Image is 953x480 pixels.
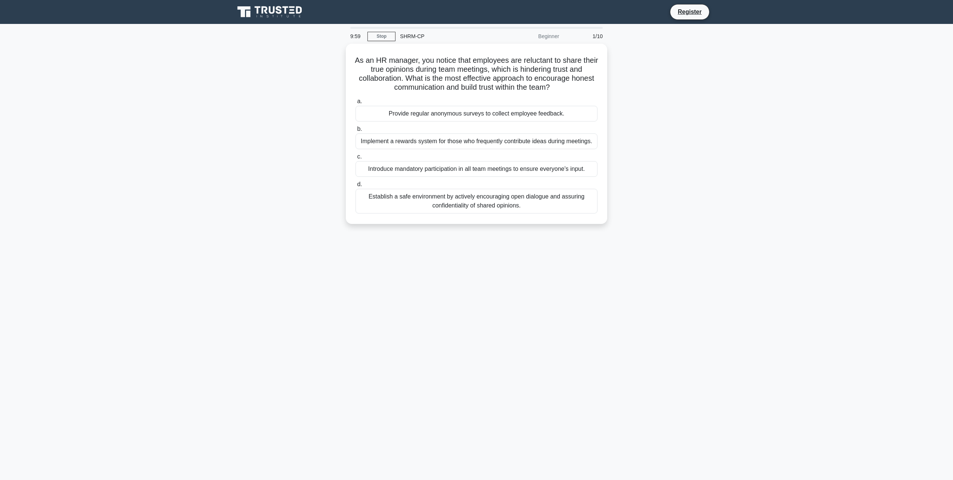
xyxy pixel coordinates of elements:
[356,133,597,149] div: Implement a rewards system for those who frequently contribute ideas during meetings.
[673,7,706,16] a: Register
[395,29,498,44] div: SHRM-CP
[357,153,361,160] span: c.
[357,181,362,187] span: d.
[564,29,607,44] div: 1/10
[355,56,598,92] h5: As an HR manager, you notice that employees are reluctant to share their true opinions during tea...
[356,106,597,121] div: Provide regular anonymous surveys to collect employee feedback.
[357,126,362,132] span: b.
[498,29,564,44] div: Beginner
[346,29,367,44] div: 9:59
[356,189,597,213] div: Establish a safe environment by actively encouraging open dialogue and assuring confidentiality o...
[367,32,395,41] a: Stop
[357,98,362,104] span: a.
[356,161,597,177] div: Introduce mandatory participation in all team meetings to ensure everyone's input.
